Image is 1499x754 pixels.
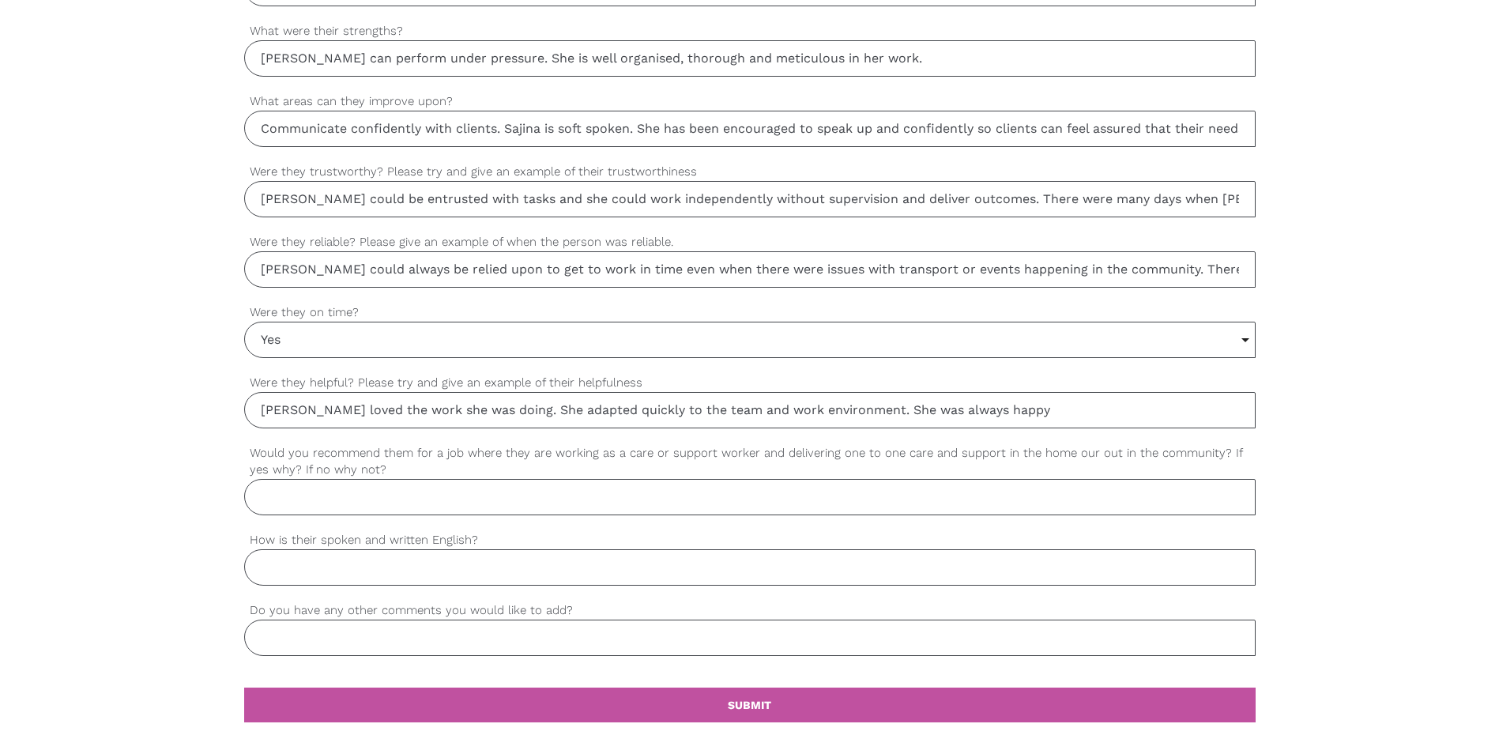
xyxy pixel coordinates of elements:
label: Do you have any other comments you would like to add? [244,601,1256,620]
label: Were they helpful? Please try and give an example of their helpfulness [244,374,1256,392]
label: What were their strengths? [244,22,1256,40]
label: Were they on time? [244,303,1256,322]
label: What areas can they improve upon? [244,92,1256,111]
label: How is their spoken and written English? [244,531,1256,549]
label: Were they trustworthy? Please try and give an example of their trustworthiness [244,163,1256,181]
label: Would you recommend them for a job where they are working as a care or support worker and deliver... [244,444,1256,479]
a: SUBMIT [244,688,1256,722]
label: Were they reliable? Please give an example of when the person was reliable. [244,233,1256,251]
b: SUBMIT [728,699,771,711]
